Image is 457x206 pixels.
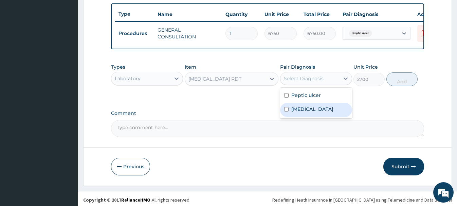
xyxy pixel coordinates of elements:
[414,7,448,21] th: Actions
[121,197,150,203] a: RelianceHMO
[111,64,125,70] label: Types
[35,38,114,47] div: Chat with us now
[39,61,94,129] span: We're online!
[111,158,150,175] button: Previous
[111,110,424,116] label: Comment
[300,7,339,21] th: Total Price
[349,30,372,37] span: Peptic ulcer
[284,75,324,82] div: Select Diagnosis
[353,64,378,70] label: Unit Price
[185,64,196,70] label: Item
[115,8,154,20] th: Type
[115,27,154,40] td: Procedures
[154,7,222,21] th: Name
[291,92,321,99] label: Peptic ulcer
[3,135,129,159] textarea: Type your message and hit 'Enter'
[154,23,222,44] td: GENERAL CONSULTATION
[291,106,333,113] label: [MEDICAL_DATA]
[383,158,424,175] button: Submit
[222,7,261,21] th: Quantity
[188,75,241,82] div: [MEDICAL_DATA] RDT
[280,64,315,70] label: Pair Diagnosis
[115,75,141,82] div: Laboratory
[261,7,300,21] th: Unit Price
[386,72,418,86] button: Add
[13,34,28,51] img: d_794563401_company_1708531726252_794563401
[83,197,152,203] strong: Copyright © 2017 .
[272,196,452,203] div: Redefining Heath Insurance in [GEOGRAPHIC_DATA] using Telemedicine and Data Science!
[111,3,128,20] div: Minimize live chat window
[339,7,414,21] th: Pair Diagnosis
